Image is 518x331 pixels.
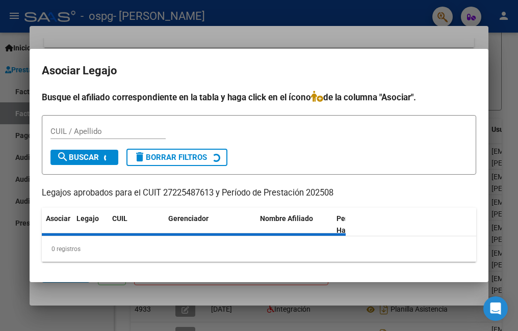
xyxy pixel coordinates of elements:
[108,208,164,241] datatable-header-cell: CUIL
[126,149,227,166] button: Borrar Filtros
[483,296,508,321] div: Open Intercom Messenger
[42,91,476,104] h4: Busque el afiliado correspondiente en la tabla y haga click en el ícono de la columna "Asociar".
[336,214,371,234] span: Periodo Habilitado
[332,208,401,241] datatable-header-cell: Periodo Habilitado
[42,208,72,241] datatable-header-cell: Asociar
[168,214,209,223] span: Gerenciador
[76,214,99,223] span: Legajo
[256,208,332,241] datatable-header-cell: Nombre Afiliado
[164,208,256,241] datatable-header-cell: Gerenciador
[134,151,146,163] mat-icon: delete
[42,61,476,80] h2: Asociar Legajo
[46,214,70,223] span: Asociar
[134,153,207,162] span: Borrar Filtros
[260,214,313,223] span: Nombre Afiliado
[42,236,476,262] div: 0 registros
[50,150,118,165] button: Buscar
[57,153,99,162] span: Buscar
[42,187,476,200] p: Legajos aprobados para el CUIT 27225487613 y Período de Prestación 202508
[72,208,108,241] datatable-header-cell: Legajo
[112,214,127,223] span: CUIL
[57,151,69,163] mat-icon: search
